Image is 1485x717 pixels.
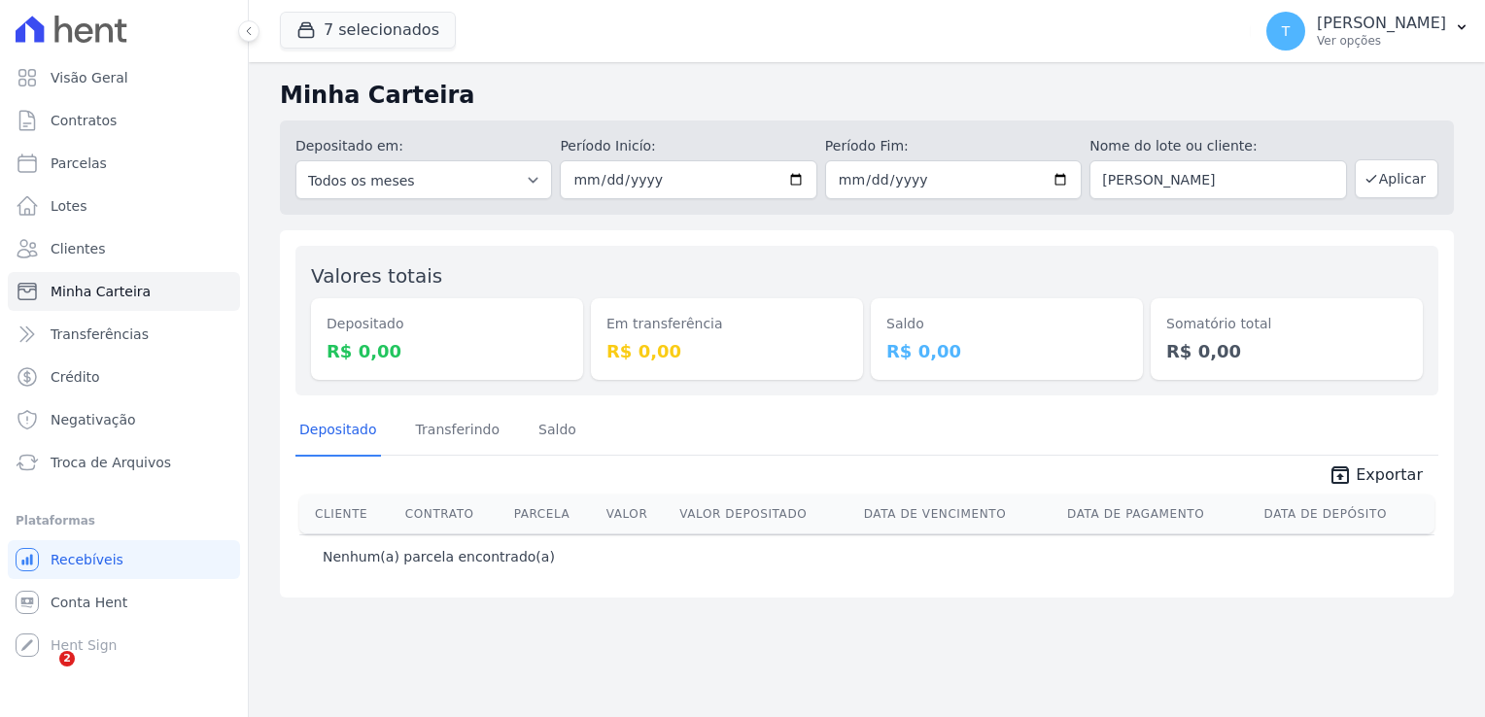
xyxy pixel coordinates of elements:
[299,495,397,533] th: Cliente
[1282,24,1291,38] span: T
[886,338,1127,364] dd: R$ 0,00
[51,453,171,472] span: Troca de Arquivos
[51,324,149,344] span: Transferências
[8,540,240,579] a: Recebíveis
[1329,463,1352,487] i: unarchive
[1317,33,1446,49] p: Ver opções
[8,315,240,354] a: Transferências
[51,593,127,612] span: Conta Hent
[606,338,847,364] dd: R$ 0,00
[8,187,240,225] a: Lotes
[8,272,240,311] a: Minha Carteira
[323,547,555,566] p: Nenhum(a) parcela encontrado(a)
[606,314,847,334] dt: Em transferência
[51,111,117,130] span: Contratos
[599,495,673,533] th: Valor
[397,495,506,533] th: Contrato
[1355,159,1438,198] button: Aplicar
[8,583,240,622] a: Conta Hent
[295,406,381,457] a: Depositado
[51,367,100,387] span: Crédito
[1356,463,1423,487] span: Exportar
[280,12,456,49] button: 7 selecionados
[51,68,128,87] span: Visão Geral
[1313,463,1438,491] a: unarchive Exportar
[19,651,66,698] iframe: Intercom live chat
[295,138,403,154] label: Depositado em:
[51,550,123,569] span: Recebíveis
[51,239,105,258] span: Clientes
[8,144,240,183] a: Parcelas
[1089,136,1346,156] label: Nome do lote ou cliente:
[1166,338,1407,364] dd: R$ 0,00
[280,78,1454,113] h2: Minha Carteira
[8,58,240,97] a: Visão Geral
[1166,314,1407,334] dt: Somatório total
[8,101,240,140] a: Contratos
[51,282,151,301] span: Minha Carteira
[8,400,240,439] a: Negativação
[327,338,568,364] dd: R$ 0,00
[51,154,107,173] span: Parcelas
[535,406,580,457] a: Saldo
[856,495,1059,533] th: Data de Vencimento
[560,136,816,156] label: Período Inicío:
[1251,4,1485,58] button: T [PERSON_NAME] Ver opções
[8,229,240,268] a: Clientes
[8,443,240,482] a: Troca de Arquivos
[825,136,1082,156] label: Período Fim:
[506,495,599,533] th: Parcela
[327,314,568,334] dt: Depositado
[1317,14,1446,33] p: [PERSON_NAME]
[886,314,1127,334] dt: Saldo
[51,196,87,216] span: Lotes
[16,509,232,532] div: Plataformas
[1059,495,1257,533] th: Data de Pagamento
[672,495,855,533] th: Valor Depositado
[412,406,504,457] a: Transferindo
[311,264,442,288] label: Valores totais
[59,651,75,666] span: 2
[51,410,136,429] span: Negativação
[1257,495,1434,533] th: Data de Depósito
[8,358,240,396] a: Crédito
